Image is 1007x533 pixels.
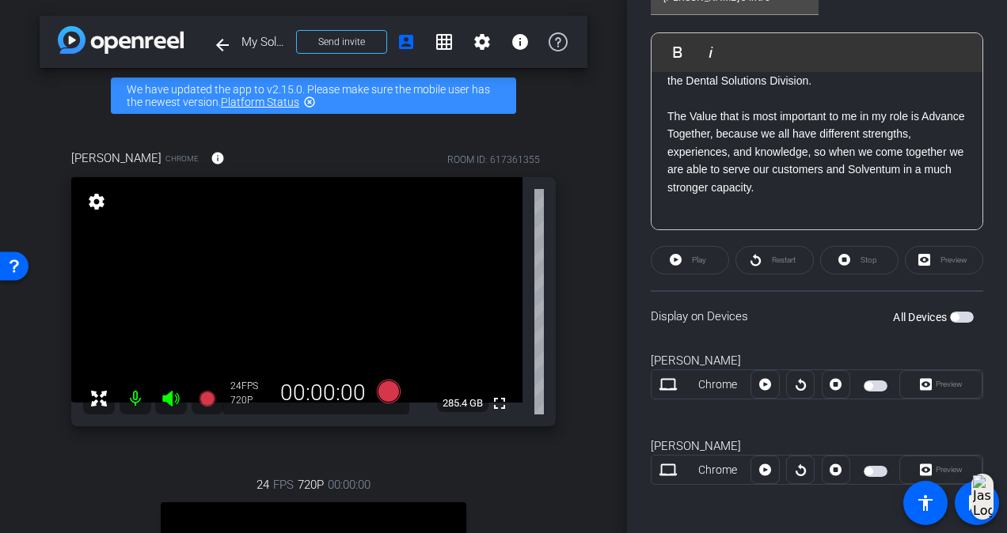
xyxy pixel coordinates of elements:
span: Chrome [165,153,199,164]
div: [PERSON_NAME] [651,352,983,370]
button: Bold (Ctrl+B) [663,36,693,68]
div: Chrome [685,376,751,393]
mat-icon: accessibility [916,493,935,512]
span: [PERSON_NAME] [71,149,161,167]
div: [PERSON_NAME] [651,437,983,456]
mat-icon: info [211,151,225,165]
a: Platform Status [221,96,299,108]
div: 720P [230,394,270,406]
div: 00:00:00 [270,380,376,406]
mat-icon: arrow_back [213,36,232,55]
div: Display on Devices [651,290,983,342]
span: 285.4 GB [437,394,488,413]
div: We have updated the app to v2.15.0. Please make sure the mobile user has the newest version. [111,77,516,114]
p: My name is [PERSON_NAME]. I am a Clinical Specialist in the Dental Solutions Division. [667,55,967,90]
button: Italic (Ctrl+I) [696,36,726,68]
span: My Solventum Story - Ortho Training Group ([PERSON_NAME] & [PERSON_NAME]) [241,26,287,58]
mat-icon: fullscreen [490,394,509,413]
mat-icon: info [511,32,530,51]
div: ROOM ID: 617361355 [447,153,540,167]
mat-icon: message [967,493,986,512]
span: 24 [256,476,269,493]
p: The Value that is most important to me in my role is Advance Together, because we all have differ... [667,108,967,196]
img: app-logo [58,26,184,54]
button: Send invite [296,30,387,54]
span: 720P [298,476,324,493]
mat-icon: settings [85,192,108,211]
mat-icon: account_box [397,32,416,51]
mat-icon: grid_on [435,32,454,51]
span: Send invite [318,36,365,48]
span: 00:00:00 [328,476,370,493]
span: FPS [273,476,294,493]
mat-icon: settings [473,32,492,51]
mat-icon: highlight_off [303,96,316,108]
label: All Devices [893,309,950,325]
span: FPS [241,380,258,391]
div: 24 [230,380,270,392]
div: Chrome [685,462,751,478]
